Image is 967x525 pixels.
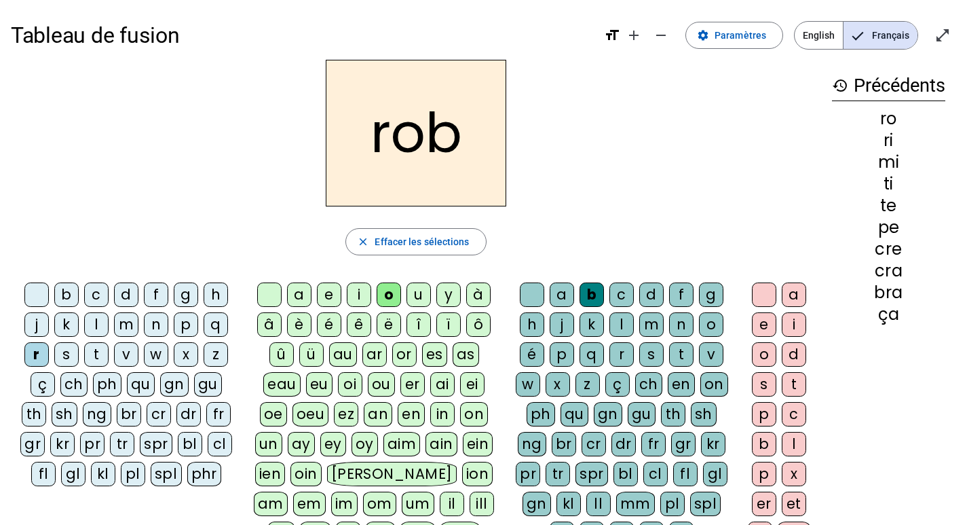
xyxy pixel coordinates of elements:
div: eau [263,372,301,397]
div: p [174,312,198,337]
div: d [114,283,138,307]
div: il [440,492,464,516]
div: qu [561,402,588,427]
div: fl [31,462,56,486]
div: ti [832,176,945,192]
div: et [782,492,806,516]
div: bl [613,462,638,486]
div: te [832,198,945,214]
div: oin [290,462,322,486]
div: gu [628,402,656,427]
div: gu [194,372,222,397]
div: on [700,372,728,397]
div: spr [140,432,172,456]
div: m [114,312,138,337]
div: th [22,402,46,427]
div: oeu [292,402,329,427]
div: mi [832,154,945,170]
div: mm [616,492,655,516]
div: è [287,312,311,337]
div: gn [160,372,189,397]
div: spr [575,462,608,486]
div: q [204,312,228,337]
div: g [699,283,723,307]
div: cr [582,432,606,456]
div: ill [470,492,494,516]
div: ph [527,402,555,427]
div: c [609,283,634,307]
mat-icon: remove [653,27,669,43]
div: m [639,312,664,337]
div: spl [151,462,182,486]
div: ei [460,372,485,397]
div: un [255,432,282,456]
div: ch [635,372,662,397]
div: r [609,342,634,367]
div: v [114,342,138,367]
div: b [752,432,776,456]
div: pl [660,492,685,516]
div: cra [832,263,945,279]
div: d [639,283,664,307]
div: ç [31,372,55,397]
div: fr [641,432,666,456]
button: Paramètres [685,22,783,49]
div: x [174,342,198,367]
div: oy [352,432,378,456]
button: Entrer en plein écran [929,22,956,49]
h3: Précédents [832,71,945,101]
div: î [406,312,431,337]
div: h [204,283,228,307]
div: i [782,312,806,337]
div: kr [701,432,725,456]
div: d [782,342,806,367]
div: b [580,283,604,307]
div: om [363,492,396,516]
div: dr [611,432,636,456]
mat-icon: history [832,77,848,94]
div: b [54,283,79,307]
div: i [347,283,371,307]
div: r [24,342,49,367]
div: ein [463,432,493,456]
div: as [453,342,479,367]
div: t [782,372,806,397]
div: ey [320,432,346,456]
div: é [520,342,544,367]
div: â [257,312,282,337]
div: en [398,402,425,427]
div: ay [288,432,315,456]
div: ça [832,306,945,323]
div: oi [338,372,362,397]
div: e [752,312,776,337]
div: pr [80,432,105,456]
div: er [752,492,776,516]
div: z [204,342,228,367]
div: ro [832,111,945,127]
div: fl [673,462,698,486]
div: ain [425,432,457,456]
div: a [287,283,311,307]
div: n [669,312,694,337]
div: ll [586,492,611,516]
div: pe [832,219,945,236]
div: ch [60,372,88,397]
div: w [144,342,168,367]
div: phr [187,462,222,486]
h1: Tableau de fusion [11,14,593,57]
div: t [669,342,694,367]
div: z [575,372,600,397]
button: Diminuer la taille de la police [647,22,675,49]
div: n [144,312,168,337]
div: im [331,492,358,516]
div: fr [206,402,231,427]
div: ai [430,372,455,397]
div: en [668,372,695,397]
div: gl [61,462,86,486]
div: h [520,312,544,337]
div: p [752,402,776,427]
div: é [317,312,341,337]
div: es [422,342,447,367]
div: ng [83,402,111,427]
div: in [430,402,455,427]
